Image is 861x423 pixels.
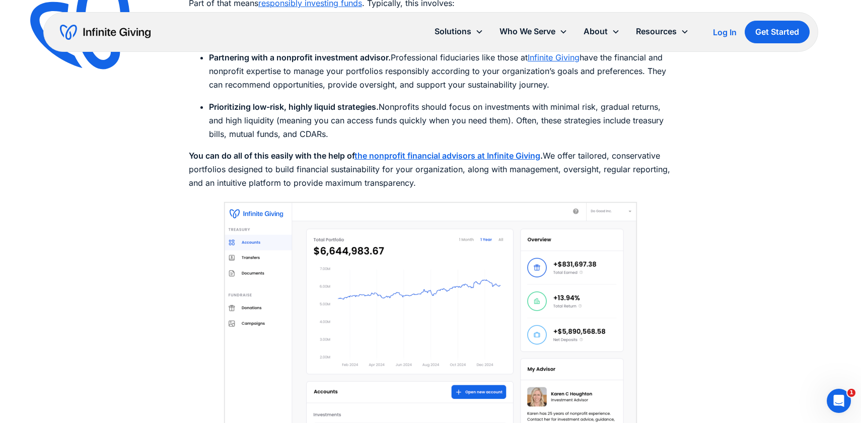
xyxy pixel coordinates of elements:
div: Who We Serve [499,25,555,38]
div: Solutions [435,25,471,38]
div: Resources [628,21,697,42]
a: Infinite Giving [528,52,580,62]
div: Solutions [426,21,491,42]
div: Who We Serve [491,21,576,42]
div: About [576,21,628,42]
strong: . [540,151,543,161]
div: Log In [713,28,737,36]
strong: Prioritizing low-risk, highly liquid strategies. [209,102,379,112]
strong: You can do all of this easily with the help of [189,151,354,161]
a: the nonprofit financial advisors at Infinite Giving [354,151,540,161]
div: About [584,25,608,38]
li: Nonprofits should focus on investments with minimal risk, gradual returns, and high liquidity (me... [209,100,672,142]
p: We offer tailored, conservative portfolios designed to build financial sustainability for your or... [189,149,672,190]
li: Professional fiduciaries like those at have the financial and nonprofit expertise to manage your ... [209,51,672,92]
div: Resources [636,25,677,38]
strong: Partnering with a nonprofit investment advisor. [209,52,391,62]
a: Get Started [745,21,810,43]
a: home [60,24,151,40]
span: 1 [847,389,855,397]
iframe: Intercom live chat [827,389,851,413]
a: Log In [713,26,737,38]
